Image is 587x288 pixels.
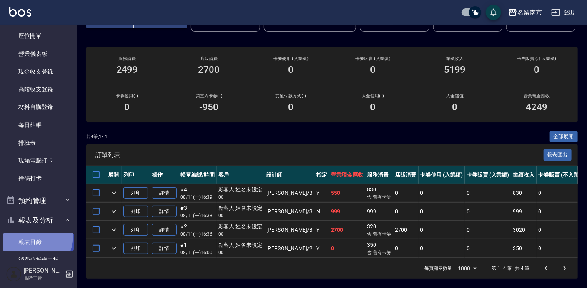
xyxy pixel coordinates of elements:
td: #4 [178,184,217,202]
a: 現場電腦打卡 [3,152,74,169]
h2: 入金使用(-) [341,94,405,99]
a: 報表目錄 [3,233,74,251]
p: 00 [218,194,263,201]
h5: [PERSON_NAME] [23,267,63,275]
p: 08/11 (一) 16:39 [180,194,215,201]
p: 含 舊有卡券 [367,194,391,201]
td: 2700 [393,221,419,239]
a: 排班表 [3,134,74,152]
div: 1000 [455,258,480,279]
th: 業績收入 [511,166,537,184]
h2: 營業現金應收 [505,94,569,99]
button: 全部展開 [550,131,578,143]
button: 名留南京 [505,5,545,20]
td: 3020 [511,221,537,239]
td: Y [314,184,329,202]
h3: 0 [370,64,376,75]
th: 服務消費 [365,166,393,184]
th: 卡券使用 (入業績) [419,166,465,184]
th: 客戶 [217,166,265,184]
h3: 2499 [117,64,138,75]
h3: 0 [534,64,540,75]
td: 0 [419,221,465,239]
button: 列印 [123,187,148,199]
a: 高階收支登錄 [3,80,74,98]
button: 報表及分析 [3,210,74,230]
td: 999 [365,203,393,221]
button: 列印 [123,224,148,236]
td: 830 [511,184,537,202]
h3: 0 [452,102,458,112]
p: 08/11 (一) 16:38 [180,212,215,219]
a: 營業儀表板 [3,45,74,63]
td: 0 [393,184,419,202]
button: expand row [108,243,120,254]
td: 0 [393,203,419,221]
p: 08/11 (一) 16:00 [180,249,215,256]
td: #3 [178,203,217,221]
p: 00 [218,231,263,238]
td: N [314,203,329,221]
td: [PERSON_NAME] /3 [264,203,314,221]
div: 新客人 姓名未設定 [218,204,263,212]
th: 列印 [122,166,150,184]
td: 830 [365,184,393,202]
td: 0 [419,239,465,258]
h3: 2700 [198,64,220,75]
p: 每頁顯示數量 [424,265,452,272]
h2: 店販消費 [177,56,241,61]
td: 0 [419,184,465,202]
a: 每日結帳 [3,116,74,134]
p: 00 [218,249,263,256]
p: 含 舊有卡券 [367,249,391,256]
a: 報表匯出 [544,151,572,158]
button: 列印 [123,243,148,255]
h2: 業績收入 [423,56,487,61]
a: 詳情 [152,206,177,218]
td: Y [314,221,329,239]
button: expand row [108,206,120,217]
h2: 卡券販賣 (不入業績) [505,56,569,61]
p: 00 [218,212,263,219]
h3: 0 [370,102,376,112]
img: Person [6,266,22,282]
p: 共 4 筆, 1 / 1 [86,133,107,140]
span: 訂單列表 [95,151,544,159]
h3: 5199 [444,64,466,75]
button: 預約管理 [3,191,74,211]
p: 08/11 (一) 16:36 [180,231,215,238]
a: 掃碼打卡 [3,169,74,187]
p: 高階主管 [23,275,63,281]
h2: 卡券販賣 (入業績) [341,56,405,61]
div: 新客人 姓名未設定 [218,241,263,249]
h2: 第三方卡券(-) [177,94,241,99]
h3: 4249 [526,102,548,112]
th: 卡券販賣 (入業績) [465,166,511,184]
td: [PERSON_NAME] /2 [264,239,314,258]
p: 含 舊有卡券 [367,231,391,238]
th: 操作 [150,166,178,184]
td: 0 [465,184,511,202]
a: 詳情 [152,224,177,236]
td: 0 [329,239,365,258]
td: 999 [511,203,537,221]
p: 第 1–4 筆 共 4 筆 [492,265,529,272]
div: 新客人 姓名未設定 [218,223,263,231]
td: 320 [365,221,393,239]
a: 現金收支登錄 [3,63,74,80]
th: 營業現金應收 [329,166,365,184]
button: 登出 [548,5,578,20]
a: 座位開單 [3,27,74,45]
h2: 入金儲值 [423,94,487,99]
td: 2700 [329,221,365,239]
a: 材料自購登錄 [3,98,74,116]
button: expand row [108,187,120,199]
th: 指定 [314,166,329,184]
td: 999 [329,203,365,221]
td: #2 [178,221,217,239]
td: Y [314,239,329,258]
td: 0 [465,239,511,258]
h3: 0 [125,102,130,112]
button: 報表匯出 [544,149,572,161]
button: save [486,5,501,20]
